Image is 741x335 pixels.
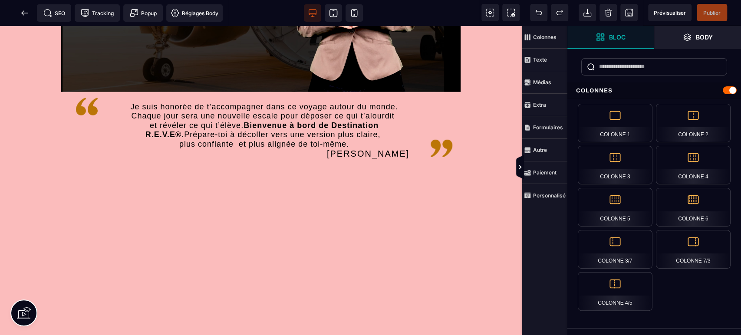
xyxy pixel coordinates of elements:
span: SEO [43,9,65,17]
span: Formulaires [522,116,567,139]
span: Retour [16,4,33,22]
span: Enregistrer le contenu [697,4,727,21]
span: Personnalisé [522,184,567,207]
span: Colonnes [522,26,567,49]
div: Colonne 6 [656,188,731,227]
span: Capture d'écran [502,4,520,21]
strong: Formulaires [533,124,563,131]
span: Importer [579,4,596,21]
strong: Extra [533,102,546,108]
strong: Texte [533,56,547,63]
span: Rétablir [551,4,568,21]
span: Métadata SEO [37,4,71,22]
span: Code de suivi [75,4,120,22]
div: Colonne 2 [656,104,731,142]
span: Voir tablette [325,4,342,22]
span: Aperçu [648,4,692,21]
strong: Colonnes [533,34,557,40]
span: Publier [703,10,721,16]
span: Réglages Body [171,9,218,17]
div: Colonne 4 [656,146,731,184]
span: Voir les composants [481,4,499,21]
div: Colonne 1 [578,104,652,142]
div: Colonnes [567,82,741,99]
b: Bienvenue à bord de Destination R.E.V.E®. [145,95,382,113]
strong: Personnalisé [533,192,566,199]
span: Voir bureau [304,4,321,22]
span: Texte [522,49,567,71]
strong: Médias [533,79,551,85]
span: Voir mobile [346,4,363,22]
span: Popup [130,9,157,17]
span: Médias [522,71,567,94]
div: Colonne 4/5 [578,272,652,311]
span: Défaire [530,4,547,21]
span: Nettoyage [599,4,617,21]
div: Colonne 5 [578,188,652,227]
span: Prévisualiser [654,10,686,16]
span: [PERSON_NAME] [327,123,409,132]
div: Colonne 7/3 [656,230,731,269]
strong: Autre [533,147,547,153]
span: Extra [522,94,567,116]
span: Afficher les vues [567,154,576,181]
span: Paiement [522,161,567,184]
div: Colonne 3/7 [578,230,652,269]
strong: Bloc [609,34,626,40]
span: Favicon [166,4,223,22]
strong: Body [696,34,713,40]
span: Ouvrir les calques [654,26,741,49]
span: Créer une alerte modale [123,4,163,22]
img: 760708443321aa29888cf30d5d8151ed_quoteL.png [74,68,100,94]
span: Ouvrir les blocs [567,26,654,49]
div: Colonne 3 [578,146,652,184]
strong: Paiement [533,169,557,176]
span: Autre [522,139,567,161]
span: Tracking [81,9,114,17]
span: Enregistrer [620,4,638,21]
text: Je suis honorée de t’accompagner dans ce voyage autour du monde. Chaque jour sera une nouvelle es... [119,74,409,135]
img: a0acb8a89a56a0f3441c8e502ebe910c_quoteR.png [428,109,454,135]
